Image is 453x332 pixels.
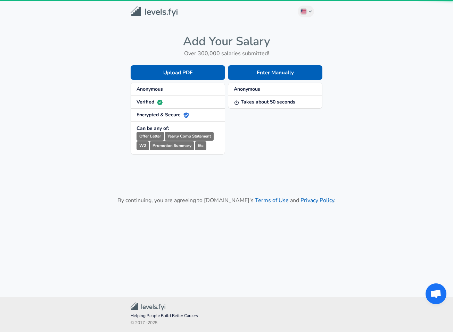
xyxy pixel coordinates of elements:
[234,99,295,105] strong: Takes about 50 seconds
[195,141,206,150] small: Etc
[131,313,322,319] span: Helping People Build Better Careers
[131,6,178,17] img: Levels.fyi
[131,65,225,80] button: Upload PDF
[300,197,334,204] a: Privacy Policy
[137,86,163,92] strong: Anonymous
[137,125,169,132] strong: Can be any of:
[165,132,214,141] small: Yearly Comp Statement
[426,283,446,304] div: Open chat
[228,65,322,80] button: Enter Manually
[131,49,322,58] h6: Over 300,000 salaries submitted!
[298,6,314,17] button: English (US)
[255,197,289,204] a: Terms of Use
[137,111,189,118] strong: Encrypted & Secure
[137,99,163,105] strong: Verified
[131,319,322,326] span: © 2017 - 2025
[137,132,164,141] small: Offer Letter
[150,141,194,150] small: Promotion Summary
[131,34,322,49] h4: Add Your Salary
[137,141,149,150] small: W2
[234,86,260,92] strong: Anonymous
[131,302,165,310] img: Levels.fyi Community
[301,9,306,14] img: English (US)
